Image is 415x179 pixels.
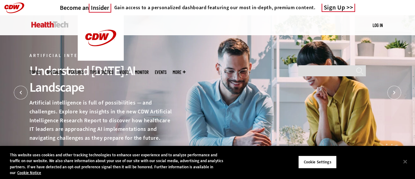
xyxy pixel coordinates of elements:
div: This website uses cookies and other tracking technologies to enhance user experience and to analy... [10,152,228,176]
a: Events [155,70,166,74]
div: User menu [373,22,383,29]
h3: Become an [60,4,111,12]
a: Log in [373,22,383,28]
p: Artificial intelligence is full of possibilities — and challenges. Explore key insights in the ne... [29,98,172,143]
a: MonITor [135,70,149,74]
a: Features [69,70,84,74]
span: Insider [89,4,111,13]
span: Specialty [47,70,63,74]
h4: Gain access to a personalized dashboard featuring our most in-depth, premium content. [114,5,315,11]
a: Sign Up [322,4,355,12]
img: Home [31,21,69,28]
button: Close [398,155,412,168]
span: More [173,70,186,74]
button: Cookie Settings [298,156,337,169]
button: Next [387,86,401,100]
a: Tips & Tactics [90,70,113,74]
a: More information about your privacy [17,170,41,175]
a: Gain access to a personalized dashboard featuring our most in-depth, premium content. [111,5,315,11]
img: Home [78,15,124,61]
button: Prev [14,86,28,100]
a: CDW [78,56,124,62]
a: Video [119,70,129,74]
a: Become anInsider [60,4,111,12]
span: Topics [29,70,41,74]
div: Understand [DATE] AI Landscape [29,63,172,96]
